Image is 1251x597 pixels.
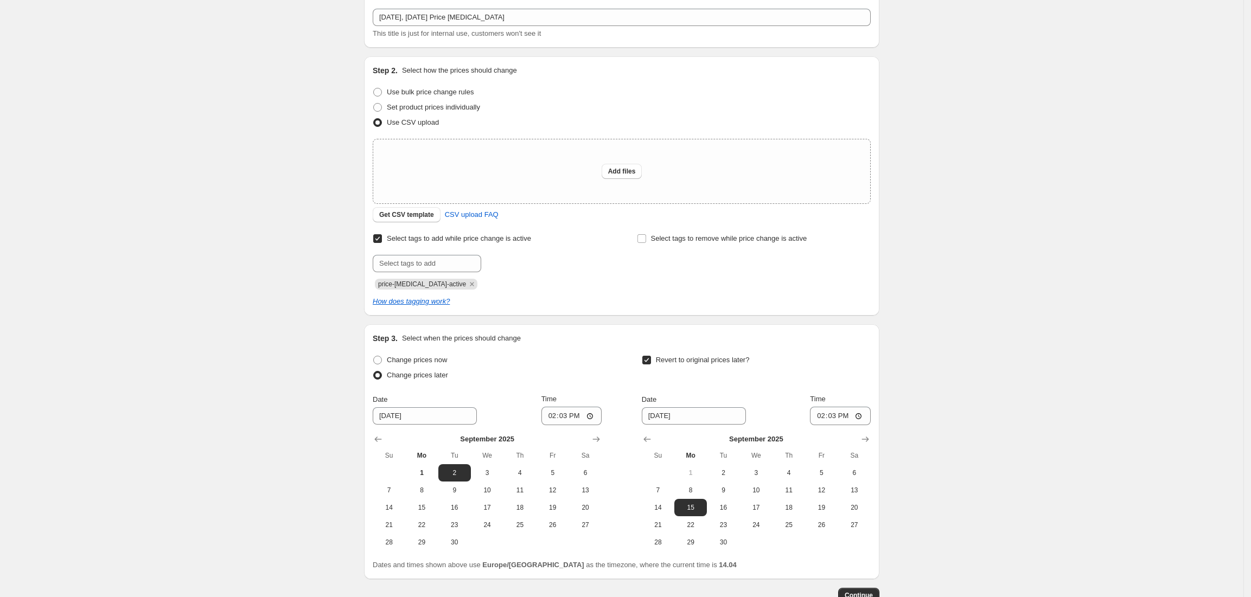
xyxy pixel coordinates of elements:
span: Sa [842,451,866,460]
button: Thursday September 18 2025 [773,499,805,516]
span: Select tags to add while price change is active [387,234,531,242]
button: Saturday September 20 2025 [569,499,602,516]
span: 22 [679,521,703,529]
button: Wednesday September 17 2025 [471,499,503,516]
span: Date [373,395,387,403]
span: Change prices later [387,371,448,379]
th: Thursday [773,447,805,464]
button: Wednesday September 24 2025 [471,516,503,534]
button: Monday September 22 2025 [674,516,707,534]
button: Wednesday September 24 2025 [740,516,773,534]
span: CSV upload FAQ [445,209,499,220]
th: Tuesday [707,447,739,464]
span: 22 [410,521,433,529]
th: Saturday [569,447,602,464]
th: Tuesday [438,447,471,464]
span: 14 [377,503,401,512]
span: 24 [475,521,499,529]
span: 15 [679,503,703,512]
span: 15 [410,503,433,512]
input: 9/1/2025 [642,407,746,425]
span: Tu [711,451,735,460]
button: Tuesday September 30 2025 [438,534,471,551]
th: Sunday [373,447,405,464]
span: 25 [777,521,801,529]
button: Tuesday September 23 2025 [438,516,471,534]
span: Select tags to remove while price change is active [651,234,807,242]
b: 14.04 [719,561,737,569]
p: Select when the prices should change [402,333,521,344]
th: Wednesday [471,447,503,464]
span: 3 [744,468,768,477]
button: Show next month, October 2025 [589,432,604,447]
span: price-change-job-active [378,280,466,288]
button: Friday September 26 2025 [805,516,838,534]
button: Tuesday September 16 2025 [438,499,471,516]
span: 11 [777,486,801,495]
span: Th [508,451,532,460]
button: Saturday September 6 2025 [569,464,602,482]
button: Monday September 8 2025 [405,482,438,499]
span: 20 [573,503,597,512]
span: Change prices now [387,356,447,364]
th: Monday [674,447,707,464]
span: 6 [842,468,866,477]
span: Time [810,395,825,403]
button: Tuesday September 23 2025 [707,516,739,534]
button: Saturday September 6 2025 [838,464,871,482]
span: Use CSV upload [387,118,439,126]
span: Fr [541,451,565,460]
th: Friday [537,447,569,464]
span: 8 [410,486,433,495]
span: 14 [646,503,670,512]
span: 26 [809,521,833,529]
span: 2 [711,468,735,477]
button: Wednesday September 10 2025 [740,482,773,499]
span: This title is just for internal use, customers won't see it [373,29,541,37]
button: Tuesday September 30 2025 [707,534,739,551]
button: Thursday September 18 2025 [503,499,536,516]
span: 4 [508,468,532,477]
button: Show previous month, August 2025 [640,432,655,447]
span: 18 [777,503,801,512]
span: Th [777,451,801,460]
a: How does tagging work? [373,297,450,305]
button: Friday September 5 2025 [537,464,569,482]
span: 7 [377,486,401,495]
button: Thursday September 11 2025 [503,482,536,499]
span: 3 [475,468,499,477]
th: Thursday [503,447,536,464]
span: Set product prices individually [387,103,480,111]
button: Thursday September 25 2025 [773,516,805,534]
span: 16 [443,503,467,512]
span: Use bulk price change rules [387,88,474,96]
span: 7 [646,486,670,495]
th: Monday [405,447,438,464]
span: 29 [410,538,433,547]
span: 18 [508,503,532,512]
button: Tuesday September 2 2025 [707,464,739,482]
span: 29 [679,538,703,547]
button: Sunday September 21 2025 [642,516,674,534]
button: Friday September 12 2025 [805,482,838,499]
button: Monday September 15 2025 [405,499,438,516]
span: 19 [809,503,833,512]
button: Show previous month, August 2025 [371,432,386,447]
button: Sunday September 28 2025 [373,534,405,551]
span: 30 [443,538,467,547]
span: 13 [842,486,866,495]
button: Friday September 5 2025 [805,464,838,482]
h2: Step 3. [373,333,398,344]
th: Sunday [642,447,674,464]
span: 10 [744,486,768,495]
button: Show next month, October 2025 [858,432,873,447]
p: Select how the prices should change [402,65,517,76]
span: We [475,451,499,460]
span: Dates and times shown above use as the timezone, where the current time is [373,561,737,569]
button: Saturday September 20 2025 [838,499,871,516]
span: 9 [443,486,467,495]
button: Thursday September 4 2025 [773,464,805,482]
input: 30% off holiday sale [373,9,871,26]
span: 27 [842,521,866,529]
span: 30 [711,538,735,547]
